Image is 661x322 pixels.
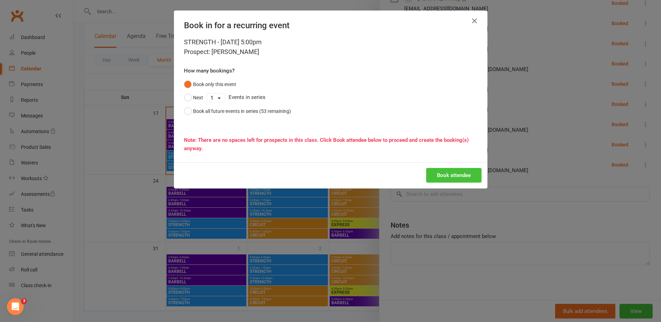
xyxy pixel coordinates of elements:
button: Book attendee [426,168,482,183]
h4: Book in for a recurring event [184,21,477,30]
div: Events in series [184,91,477,104]
button: Close [469,15,480,26]
span: 3 [21,298,27,304]
div: STRENGTH - [DATE] 5:00pm Prospect: [PERSON_NAME] [184,37,477,57]
button: Book all future events in series (53 remaining) [184,105,291,118]
iframe: Intercom live chat [7,298,24,315]
button: Next [184,91,203,104]
button: Book only this event [184,78,236,91]
label: How many bookings? [184,67,235,75]
div: Book all future events in series (53 remaining) [193,107,291,115]
div: Note: There are no spaces left for prospects in this class. Click Book attendee below to proceed ... [184,136,477,153]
